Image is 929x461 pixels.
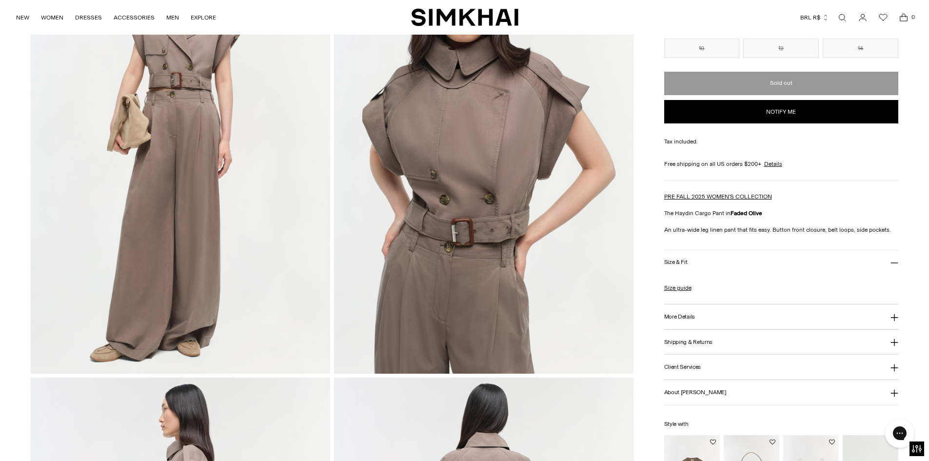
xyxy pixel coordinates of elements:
[664,193,772,200] a: PRE FALL 2025 WOMEN'S COLLECTION
[114,7,155,28] a: ACCESSORIES
[664,160,899,168] div: Free shipping on all US orders $200+
[664,364,701,370] h3: Client Services
[75,7,102,28] a: DRESSES
[710,439,716,445] button: Add to Wishlist
[664,314,695,320] h3: More Details
[664,100,899,123] button: Notify me
[873,8,893,27] a: Wishlist
[764,160,782,168] a: Details
[664,355,899,380] button: Client Services
[166,7,179,28] a: MEN
[664,380,899,405] button: About [PERSON_NAME]
[664,283,692,292] a: Size guide
[800,7,829,28] button: BRL R$
[770,439,775,445] button: Add to Wishlist
[664,339,713,345] h3: Shipping & Returns
[829,439,835,445] button: Add to Wishlist
[743,39,819,58] button: 12
[731,210,762,217] strong: Faded Olive
[823,39,898,58] button: 14
[411,8,518,27] a: SIMKHAI
[664,39,740,58] button: 10
[664,389,727,396] h3: About [PERSON_NAME]
[191,7,216,28] a: EXPLORE
[880,415,919,451] iframe: Gorgias live chat messenger
[832,8,852,27] a: Open search modal
[664,304,899,329] button: More Details
[894,8,913,27] a: Open cart modal
[664,225,899,234] p: An ultra-wide leg linen pant that fits easy. Button front closure, belt loops, side pockets.
[41,7,63,28] a: WOMEN
[664,259,688,265] h3: Size & Fit
[664,137,899,146] div: Tax included.
[909,13,917,21] span: 0
[664,209,899,218] p: The Haydin Cargo Pant in
[853,8,872,27] a: Go to the account page
[664,421,899,427] h6: Style with
[664,330,899,355] button: Shipping & Returns
[664,250,899,275] button: Size & Fit
[16,7,29,28] a: NEW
